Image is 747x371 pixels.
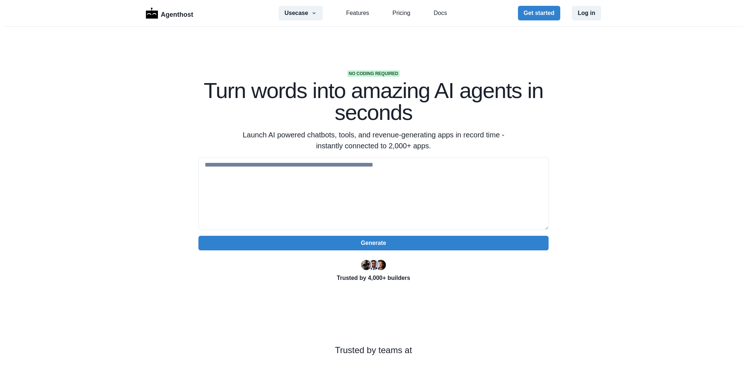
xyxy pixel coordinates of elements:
button: Log in [572,6,601,20]
img: Kent Dodds [376,260,386,270]
p: Launch AI powered chatbots, tools, and revenue-generating apps in record time - instantly connect... [233,129,514,151]
a: Docs [434,9,447,17]
img: Segun Adebayo [368,260,379,270]
h1: Turn words into amazing AI agents in seconds [198,80,549,124]
button: Generate [198,236,549,250]
img: Logo [146,8,158,19]
button: Usecase [279,6,323,20]
a: Pricing [392,9,410,17]
a: LogoAgenthost [146,7,193,20]
a: Features [346,9,369,17]
p: Agenthost [161,7,193,20]
span: No coding required [347,70,400,77]
button: Get started [518,6,560,20]
p: Trusted by 4,000+ builders [198,274,549,282]
p: Trusted by teams at [23,344,724,357]
img: Ryan Florence [361,260,371,270]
